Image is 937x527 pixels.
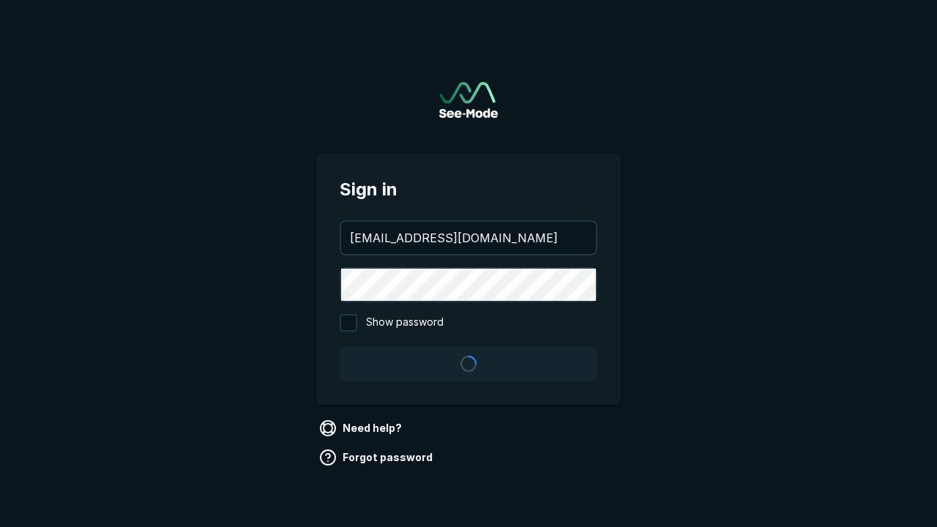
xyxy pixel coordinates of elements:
a: Forgot password [316,446,438,469]
span: Show password [366,314,444,332]
input: your@email.com [341,222,596,254]
img: See-Mode Logo [439,82,498,118]
span: Sign in [340,176,597,203]
a: Go to sign in [439,82,498,118]
a: Need help? [316,416,408,440]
